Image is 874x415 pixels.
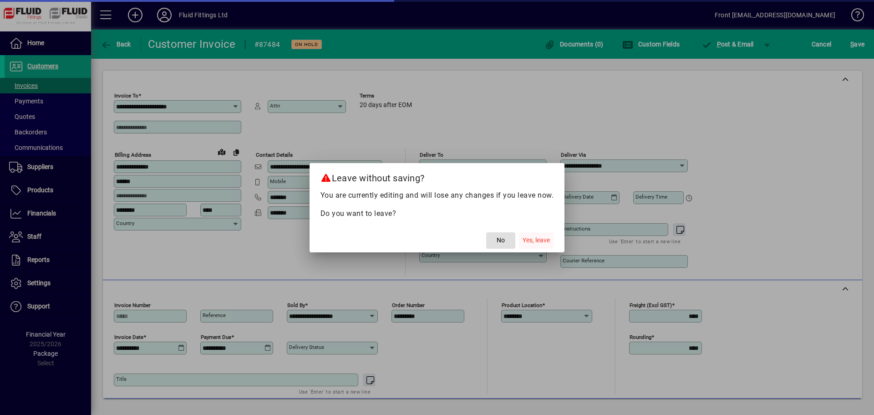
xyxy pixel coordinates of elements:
span: No [497,236,505,245]
h2: Leave without saving? [310,163,565,190]
button: Yes, leave [519,232,554,249]
p: You are currently editing and will lose any changes if you leave now. [320,190,554,201]
p: Do you want to leave? [320,208,554,219]
button: No [486,232,515,249]
span: Yes, leave [523,236,550,245]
